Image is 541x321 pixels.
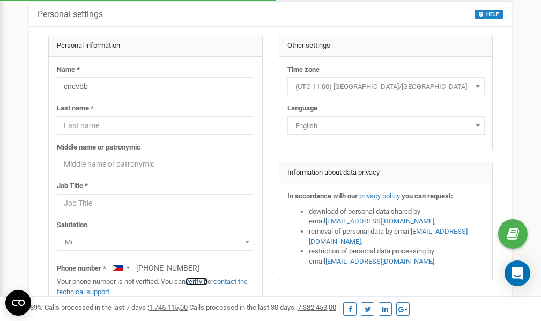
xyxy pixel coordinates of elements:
[402,192,453,200] strong: you can request:
[309,207,485,227] li: download of personal data shared by email ,
[287,103,317,114] label: Language
[287,65,320,75] label: Time zone
[57,277,254,297] p: Your phone number is not verified. You can or
[279,162,493,184] div: Information about data privacy
[57,116,254,135] input: Last name
[291,118,481,133] span: English
[57,233,254,251] span: Mr.
[57,264,106,274] label: Phone number *
[287,116,485,135] span: English
[61,235,250,250] span: Mr.
[57,65,80,75] label: Name *
[5,290,31,316] button: Open CMP widget
[57,220,87,230] label: Salutation
[325,217,434,225] a: [EMAIL_ADDRESS][DOMAIN_NAME]
[298,303,336,311] u: 7 382 453,00
[49,35,262,57] div: Personal information
[57,194,254,212] input: Job Title
[57,103,94,114] label: Last name *
[149,303,188,311] u: 1 745 115,00
[186,278,207,286] a: verify it
[475,10,503,19] button: HELP
[291,79,481,94] span: (UTC-11:00) Pacific/Midway
[309,227,468,245] a: [EMAIL_ADDRESS][DOMAIN_NAME]
[309,247,485,266] li: restriction of personal data processing by email .
[505,260,530,286] div: Open Intercom Messenger
[287,77,485,95] span: (UTC-11:00) Pacific/Midway
[359,192,400,200] a: privacy policy
[38,10,103,19] h5: Personal settings
[57,143,140,153] label: Middle name or patronymic
[309,227,485,247] li: removal of personal data by email ,
[57,181,88,191] label: Job Title *
[45,303,188,311] span: Calls processed in the last 7 days :
[189,303,336,311] span: Calls processed in the last 30 days :
[57,278,248,296] a: contact the technical support
[57,155,254,173] input: Middle name or patronymic
[325,257,434,265] a: [EMAIL_ADDRESS][DOMAIN_NAME]
[287,192,358,200] strong: In accordance with our
[279,35,493,57] div: Other settings
[108,259,133,277] div: Telephone country code
[57,77,254,95] input: Name
[108,259,235,277] input: +1-800-555-55-55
